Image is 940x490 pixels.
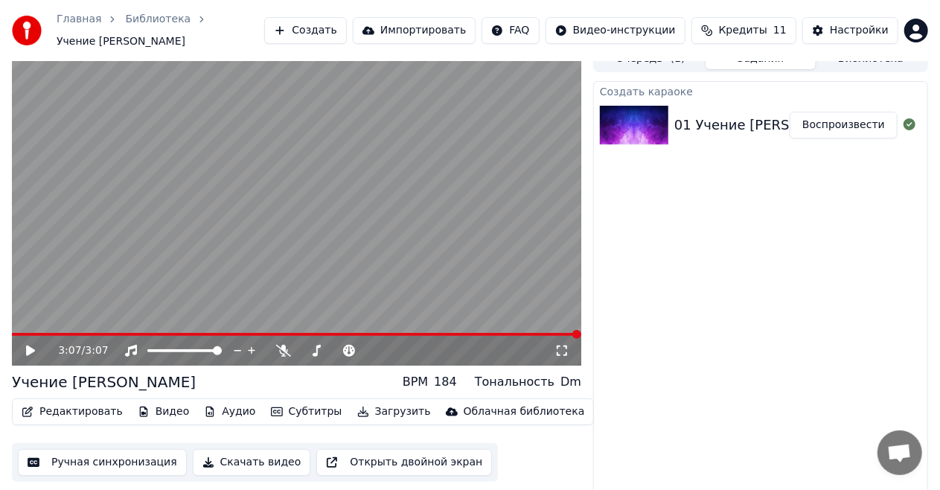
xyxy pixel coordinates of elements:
div: Настройки [830,23,889,38]
div: Тональность [475,373,554,391]
button: Видео-инструкции [546,17,685,44]
button: Кредиты11 [691,17,796,44]
button: Видео [132,401,196,422]
div: BPM [403,373,428,391]
span: Учение [PERSON_NAME] [57,34,185,49]
a: Главная [57,12,101,27]
div: Создать караоке [594,82,927,100]
div: Облачная библиотека [464,404,585,419]
div: 184 [434,373,457,391]
a: Библиотека [125,12,191,27]
span: 3:07 [58,343,81,358]
button: Ручная синхронизация [18,449,187,476]
button: Субтитры [265,401,348,422]
button: Скачать видео [193,449,311,476]
button: Редактировать [16,401,129,422]
button: Импортировать [353,17,476,44]
span: 3:07 [85,343,108,358]
nav: breadcrumb [57,12,264,49]
span: 11 [773,23,787,38]
div: 01 Учение [PERSON_NAME] [674,115,861,136]
button: Воспроизвести [790,112,898,139]
div: / [58,343,94,358]
button: Настройки [802,17,898,44]
div: Учение [PERSON_NAME] [12,372,196,392]
img: youka [12,16,42,45]
button: Загрузить [351,401,437,422]
a: Открытый чат [877,430,922,475]
button: Аудио [198,401,261,422]
span: Кредиты [719,23,767,38]
button: FAQ [482,17,539,44]
button: Создать [264,17,346,44]
div: Dm [560,373,581,391]
button: Открыть двойной экран [316,449,492,476]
